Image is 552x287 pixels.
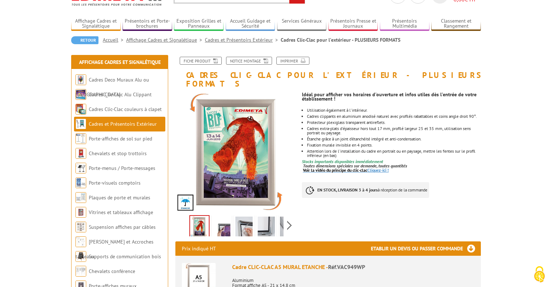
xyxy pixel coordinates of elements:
[75,119,86,129] img: Cadres et Présentoirs Extérieur
[302,159,383,164] font: Stocks importants disponibles immédiatement
[431,18,481,30] a: Classement et Rangement
[286,219,293,231] span: Next
[75,222,86,232] img: Suspension affiches par câbles
[89,253,161,260] a: Supports de communication bois
[307,137,481,141] li: Étanche grâce à un joint d’étanchéité intégré et anti-condensation.
[302,182,429,198] p: à réception de la commande
[307,108,481,112] li: Utilisation également à l'intérieur.
[205,37,281,43] a: Cadres et Présentoirs Extérieur
[302,92,481,101] p: Idéal pour afficher vos horaires d'ouverture et infos utiles dès l'entrée de votre établissement !
[89,165,155,171] a: Porte-menus / Porte-messages
[89,180,141,186] a: Porte-visuels comptoirs
[89,106,162,112] a: Cadres Clic-Clac couleurs à clapet
[103,37,126,43] a: Accueil
[75,177,86,188] img: Porte-visuels comptoirs
[307,143,481,147] li: Fixation murale invisible en 4 points.
[89,194,150,201] a: Plaques de porte et murales
[123,18,172,30] a: Présentoirs et Porte-brochures
[75,163,86,173] img: Porte-menus / Porte-messages
[75,192,86,203] img: Plaques de porte et murales
[527,263,552,287] button: Cookies (fenêtre modale)
[75,104,86,115] img: Cadres Clic-Clac couleurs à clapet
[280,217,297,239] img: cadres_aluminium_clic_clac_vac949wp_03_bis.jpg
[226,57,272,65] a: Notice Montage
[190,216,209,238] img: cadres_aluminium_clic_clac_vac949wp.jpg
[89,150,147,157] a: Chevalets et stop trottoirs
[182,241,216,256] p: Prix indiqué HT
[232,263,474,271] div: Cadre CLIC-CLAC A5 MURAL ETANCHE -
[307,114,481,119] li: Cadres clippants en aluminium anodisé naturel avec profilés rabattables et coins angle droit 90°.
[277,18,327,30] a: Services Généraux
[317,187,378,193] strong: EN STOCK, LIVRAISON 3 à 4 jours
[75,207,86,218] img: Vitrines et tableaux affichage
[307,120,481,125] li: Protecteur plexiglass transparent antireflets.
[303,167,367,173] span: Voir la vidéo du principe du clic-clac
[75,77,149,98] a: Cadres Deco Muraux Alu ou [GEOGRAPHIC_DATA]
[307,126,481,135] li: Cadres extra-plats d'épaisseur hors tout 17 mm, profilé largeur 25 et 35 mm, utilisation sens por...
[75,239,153,260] a: [PERSON_NAME] et Accroches tableaux
[328,18,378,30] a: Présentoirs Presse et Journaux
[75,148,86,159] img: Chevalets et stop trottoirs
[530,265,548,283] img: Cookies (fenêtre modale)
[235,217,253,239] img: cadres_aluminium_clic_clac_vac949wp_02_bis.jpg
[75,266,86,277] img: Chevalets conférence
[226,18,275,30] a: Accueil Guidage et Sécurité
[89,135,152,142] a: Porte-affiches de sol sur pied
[303,167,389,173] a: Voir la vidéo du principe du clic-clacCliquez-ici !
[89,209,153,216] a: Vitrines et tableaux affichage
[71,18,121,30] a: Affichage Cadres et Signalétique
[126,37,205,43] a: Affichage Cadres et Signalétique
[75,74,86,85] img: Cadres Deco Muraux Alu ou Bois
[89,224,156,230] a: Suspension affiches par câbles
[307,149,481,158] li: Attention lors de l'installation du cadre en portrait ou en paysage, mettre les fentes sur le pro...
[303,163,407,168] em: Toutes dimensions spéciales sur demande, toutes quantités
[180,57,222,65] a: Fiche produit
[213,217,230,239] img: cadre_clic_clac_mural_etanche_a5_a4_a3_a2_a1_a0_b1_vac949wp_950wp_951wp_952wp_953wp_954wp_955wp_9...
[75,236,86,247] img: Cimaises et Accroches tableaux
[174,18,224,30] a: Exposition Grilles et Panneaux
[380,18,429,30] a: Présentoirs Multimédia
[371,241,481,256] h3: Etablir un devis ou passer commande
[281,36,400,43] li: Cadres Clic-Clac pour l'extérieur - PLUSIEURS FORMATS
[276,57,309,65] a: Imprimer
[79,59,161,65] a: Affichage Cadres et Signalétique
[89,121,157,127] a: Cadres et Présentoirs Extérieur
[170,57,486,88] h1: Cadres Clic-Clac pour l'extérieur - PLUSIEURS FORMATS
[258,217,275,239] img: cadres_aluminium_clic_clac_vac949wp_04_bis.jpg
[75,133,86,144] img: Porte-affiches de sol sur pied
[175,92,296,213] img: cadres_aluminium_clic_clac_vac949wp.jpg
[89,91,152,98] a: Cadres Clic-Clac Alu Clippant
[89,268,135,274] a: Chevalets conférence
[328,263,365,270] span: Réf.VAC949WP
[71,36,98,44] a: Retour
